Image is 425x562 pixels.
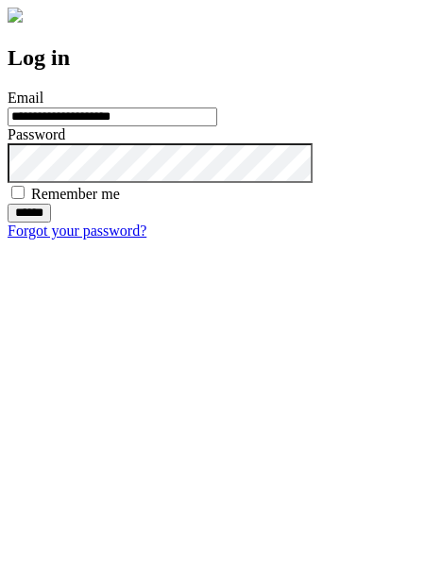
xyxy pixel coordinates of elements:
a: Forgot your password? [8,223,146,239]
label: Password [8,126,65,142]
label: Remember me [31,186,120,202]
label: Email [8,90,43,106]
h2: Log in [8,45,417,71]
img: logo-4e3dc11c47720685a147b03b5a06dd966a58ff35d612b21f08c02c0306f2b779.png [8,8,23,23]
